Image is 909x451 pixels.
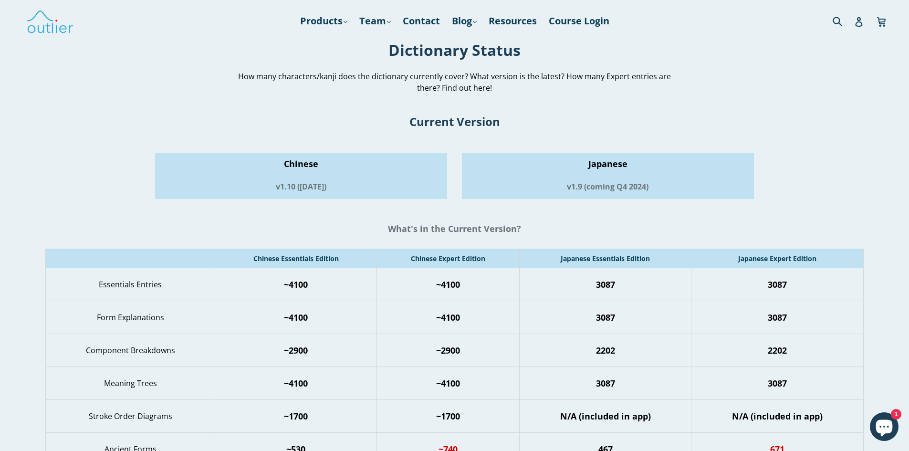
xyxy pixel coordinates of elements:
span: 3087 [596,312,615,323]
span: 2202 [596,345,615,356]
span: ~4100 [436,378,460,389]
span: N/A (included in app) [732,410,823,422]
span: Stroke Order Diagrams [89,411,172,421]
span: ~1700 [284,410,308,422]
span: 3087 [596,378,615,389]
span: Meaning Trees [104,378,157,388]
span: ~4100 [284,312,308,323]
span: 3087 [768,312,787,323]
span: Essentials Entries [99,279,162,290]
span: ~4100 [284,378,308,389]
a: Course Login [544,12,614,30]
span: How many characters/kanji does the dictionary currently cover? What version is the latest? How ma... [238,71,671,93]
td: Japanese Essentials Edition [519,249,691,268]
span: 3087 [596,279,615,290]
span: N/A (included in app) [560,410,651,422]
a: Team [355,12,396,30]
a: Contact [398,12,445,30]
h1: Japanese [462,158,754,169]
span: Component Breakdowns [86,345,175,356]
span: ~4100 [284,279,308,290]
a: Products [295,12,352,30]
img: Outlier Linguistics [26,7,74,35]
td: Chinese Essentials Edition [215,249,376,268]
input: Search [830,11,857,31]
span: ~4100 [436,279,460,290]
span: ~2900 [284,345,308,356]
span: ~4100 [436,312,460,323]
span: 2202 [768,345,787,356]
inbox-online-store-chat: Shopify online store chat [867,412,901,443]
span: 3087 [768,279,787,290]
td: Japanese Expert Edition [691,249,863,268]
td: Chinese Expert Edition [376,249,519,268]
span: 3087 [768,378,787,389]
span: Form Explanations [97,312,164,323]
span: ~1700 [436,410,460,422]
span: ~2900 [436,345,460,356]
a: Resources [484,12,542,30]
h1: v1.9 (coming Q4 2024) [462,179,754,194]
h1: Chinese [155,158,447,169]
h1: v1.10 ([DATE]) [155,179,447,194]
a: Blog [447,12,481,30]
